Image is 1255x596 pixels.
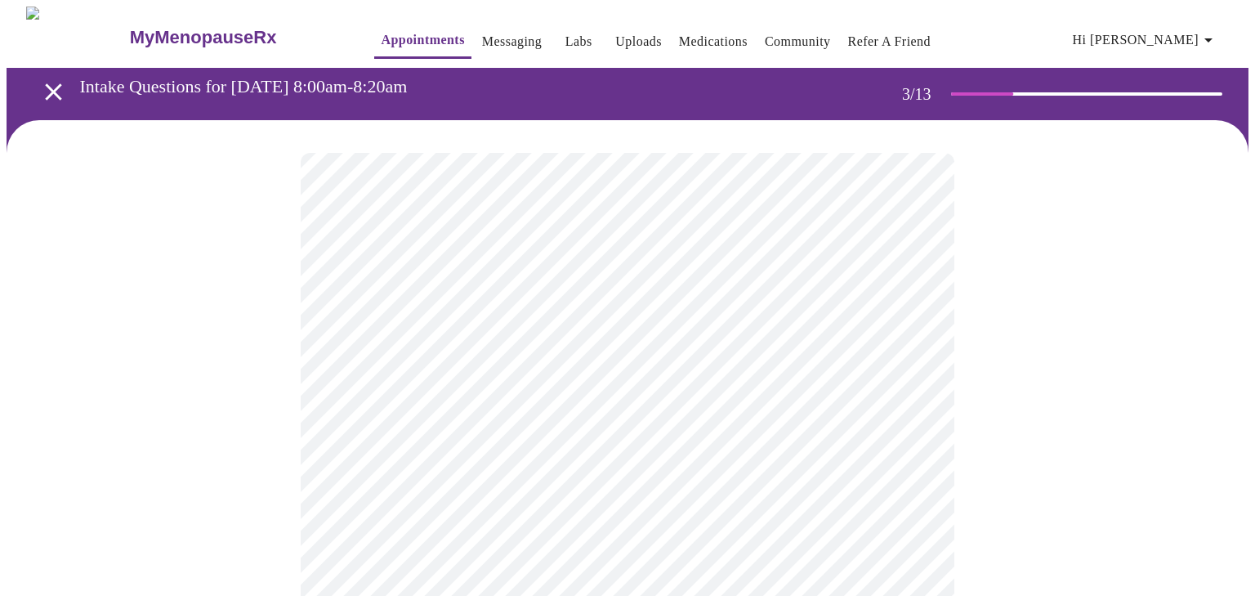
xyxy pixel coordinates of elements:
[615,30,662,53] a: Uploads
[679,30,748,53] a: Medications
[80,76,837,97] h3: Intake Questions for [DATE] 8:00am-8:20am
[565,30,592,53] a: Labs
[902,85,951,104] h3: 3 / 13
[552,25,605,58] button: Labs
[848,30,931,53] a: Refer a Friend
[29,68,78,116] button: open drawer
[482,30,542,53] a: Messaging
[609,25,668,58] button: Uploads
[26,7,127,68] img: MyMenopauseRx Logo
[374,24,471,59] button: Appointments
[381,29,464,52] a: Appointments
[1073,29,1218,52] span: Hi [PERSON_NAME]
[476,25,548,58] button: Messaging
[127,9,342,66] a: MyMenopauseRx
[1066,24,1225,56] button: Hi [PERSON_NAME]
[758,25,837,58] button: Community
[672,25,754,58] button: Medications
[765,30,831,53] a: Community
[842,25,938,58] button: Refer a Friend
[130,27,277,48] h3: MyMenopauseRx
